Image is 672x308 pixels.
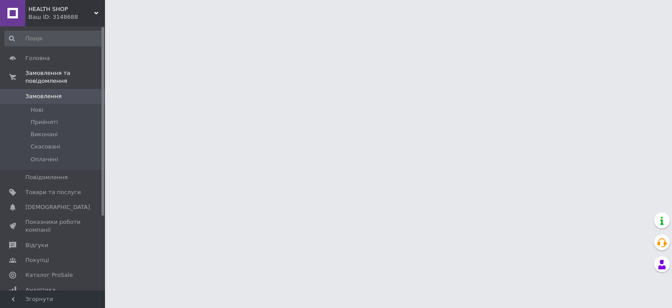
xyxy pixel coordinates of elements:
span: Прийняті [31,118,58,126]
span: Виконані [31,131,58,138]
span: Оплачені [31,156,58,163]
span: Замовлення [25,92,62,100]
span: Каталог ProSale [25,271,73,279]
span: Товари та послуги [25,188,81,196]
span: Замовлення та повідомлення [25,69,105,85]
span: [DEMOGRAPHIC_DATA] [25,203,90,211]
span: Відгуки [25,241,48,249]
div: Ваш ID: 3148688 [28,13,105,21]
span: Покупці [25,256,49,264]
span: Аналітика [25,286,56,294]
span: HEALTH SHOP [28,5,94,13]
input: Пошук [4,31,103,46]
span: Показники роботи компанії [25,218,81,234]
span: Повідомлення [25,173,68,181]
span: Скасовані [31,143,60,151]
span: Нові [31,106,43,114]
span: Головна [25,54,50,62]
